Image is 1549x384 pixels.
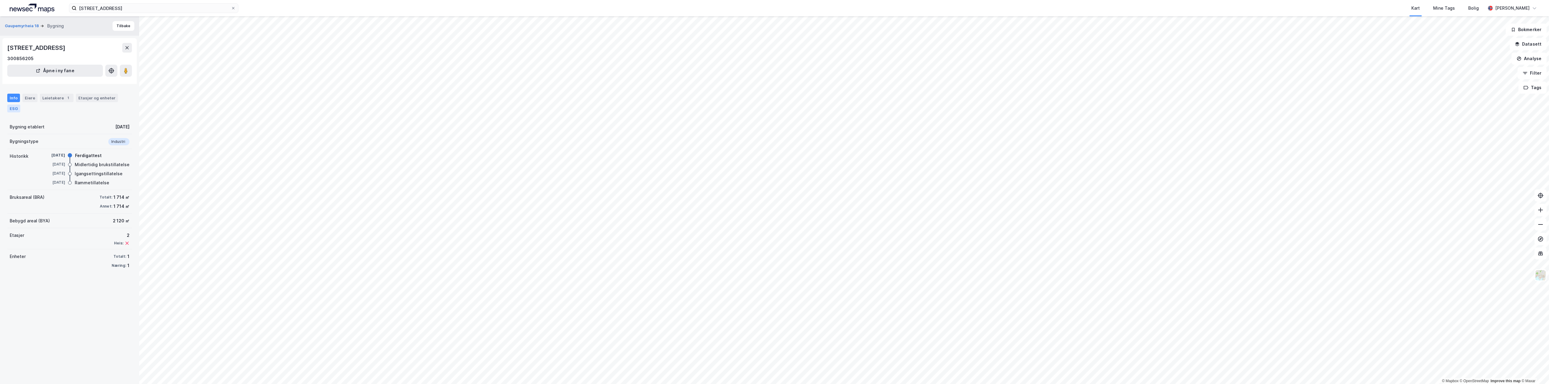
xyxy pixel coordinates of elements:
[1433,5,1455,12] div: Mine Tags
[10,123,44,131] div: Bygning etablert
[10,253,26,260] div: Enheter
[114,241,123,246] div: Heis:
[77,4,231,13] input: Søk på adresse, matrikkel, gårdeiere, leietakere eller personer
[127,262,129,269] div: 1
[75,161,129,168] div: Midlertidig brukstillatelse
[113,194,129,201] div: 1 714 ㎡
[113,21,134,31] button: Tilbake
[100,204,112,209] div: Annet:
[1460,379,1489,383] a: OpenStreetMap
[7,65,103,77] button: Åpne i ny fane
[10,217,50,224] div: Bebygd areal (BYA)
[22,94,38,102] div: Eiere
[40,94,74,102] div: Leietakere
[7,55,34,62] div: 300856205
[1518,67,1547,79] button: Filter
[75,179,109,186] div: Rammetillatelse
[47,22,64,30] div: Bygning
[1519,355,1549,384] iframe: Chat Widget
[7,43,67,53] div: [STREET_ADDRESS]
[113,217,129,224] div: 2 120 ㎡
[127,253,129,260] div: 1
[10,194,44,201] div: Bruksareal (BRA)
[7,94,20,102] div: Info
[10,232,24,239] div: Etasjer
[41,162,65,167] div: [DATE]
[1518,82,1547,94] button: Tags
[10,4,54,13] img: logo.a4113a55bc3d86da70a041830d287a7e.svg
[1535,269,1546,281] img: Z
[1442,379,1459,383] a: Mapbox
[100,195,112,200] div: Totalt:
[5,23,40,29] button: Gaupemyrheia 18
[1511,53,1547,65] button: Analyse
[75,170,123,177] div: Igangsettingstillatelse
[75,152,102,159] div: Ferdigattest
[1495,5,1530,12] div: [PERSON_NAME]
[1506,24,1547,36] button: Bokmerker
[78,95,116,101] div: Etasjer og enheter
[41,153,65,158] div: [DATE]
[10,153,28,160] div: Historikk
[115,123,129,131] div: [DATE]
[113,254,126,259] div: Totalt:
[1519,355,1549,384] div: Kontrollprogram for chat
[7,105,20,112] div: ESG
[1468,5,1479,12] div: Bolig
[1411,5,1420,12] div: Kart
[113,203,129,210] div: 1 714 ㎡
[41,180,65,185] div: [DATE]
[1510,38,1547,50] button: Datasett
[41,171,65,176] div: [DATE]
[10,138,38,145] div: Bygningstype
[65,95,71,101] div: 1
[112,263,126,268] div: Næring:
[1491,379,1521,383] a: Improve this map
[114,232,129,239] div: 2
